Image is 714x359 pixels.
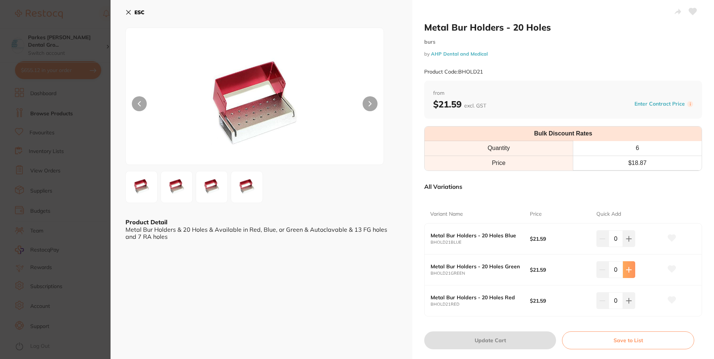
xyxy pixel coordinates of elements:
[530,267,590,273] b: $21.59
[530,298,590,304] b: $21.59
[125,226,397,240] div: Metal Bur Holders & 20 Holes & Available in Red, Blue, or Green & Autoclavable & 13 FG holes and ...
[431,263,520,269] b: Metal Bur Holders - 20 Holes Green
[530,236,590,242] b: $21.59
[431,240,530,245] small: BHOLD21BLUE
[424,331,556,349] button: Update Cart
[431,271,530,276] small: BHOLD21GREEN
[431,302,530,307] small: BHOLD21RED
[424,51,702,57] small: by
[425,141,573,156] th: Quantity
[424,183,462,190] p: All Variations
[125,6,145,19] button: ESC
[125,218,167,226] b: Product Detail
[163,174,190,200] img: MDE0
[198,174,225,200] img: MDE1
[464,102,486,109] span: excl. GST
[562,331,694,349] button: Save to List
[687,101,693,107] label: i
[424,69,483,75] small: Product Code: BHOLD21
[134,9,145,16] b: ESC
[433,90,693,97] span: from
[177,47,332,165] img: MDEz
[431,51,488,57] a: AHP Dental and Medical
[573,141,702,156] th: 6
[530,210,542,218] p: Price
[431,294,520,300] b: Metal Bur Holders - 20 Holes Red
[128,174,155,200] img: MDEz
[425,127,702,141] th: Bulk Discount Rates
[424,22,702,33] h2: Metal Bur Holders - 20 Holes
[433,99,486,110] b: $21.59
[430,210,463,218] p: Variant Name
[425,156,573,170] td: Price
[573,156,702,170] td: $ 18.87
[431,232,520,238] b: Metal Bur Holders - 20 Holes Blue
[632,100,687,107] button: Enter Contract Price
[424,39,702,45] small: burs
[596,210,621,218] p: Quick Add
[233,174,260,200] img: MDE2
